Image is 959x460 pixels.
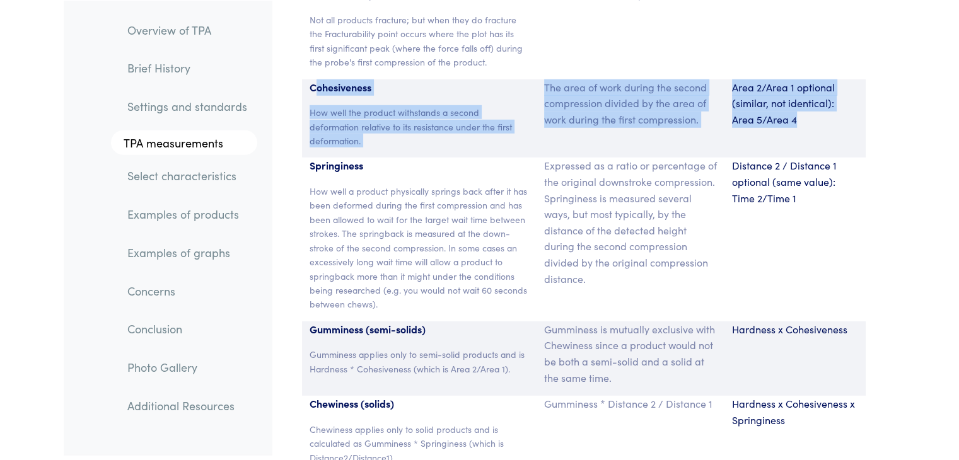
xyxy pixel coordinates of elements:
a: Additional Resources [117,391,257,420]
a: Examples of products [117,200,257,229]
p: Cohesiveness [310,79,530,96]
p: Springiness [310,158,530,174]
p: Distance 2 / Distance 1 optional (same value): Time 2/Time 1 [732,158,858,206]
p: Gumminess * Distance 2 / Distance 1 [544,396,717,412]
p: Hardness x Cohesiveness x Springiness [732,396,858,428]
a: Settings and standards [117,91,257,120]
p: Gumminess (semi-solids) [310,321,530,338]
a: Overview of TPA [117,15,257,44]
p: Expressed as a ratio or percentage of the original downstroke compression. Springiness is measure... [544,158,717,287]
p: Hardness x Cohesiveness [732,321,858,338]
p: How well the product withstands a second deformation relative to its resistance under the first d... [310,105,530,147]
a: Concerns [117,276,257,305]
p: Not all products fracture; but when they do fracture the Fracturability point occurs where the pl... [310,13,530,69]
a: TPA measurements [111,130,257,155]
a: Select characteristics [117,161,257,190]
p: Gumminess is mutually exclusive with Chewiness since a product would not be both a semi-solid and... [544,321,717,386]
a: Conclusion [117,314,257,343]
a: Brief History [117,54,257,83]
p: Gumminess applies only to semi-solid products and is Hardness * Cohesiveness (which is Area 2/Are... [310,347,530,376]
a: Examples of graphs [117,238,257,267]
p: The area of work during the second compression divided by the area of work during the first compr... [544,79,717,128]
p: Chewiness (solids) [310,396,530,412]
a: Photo Gallery [117,352,257,381]
p: Area 2/Area 1 optional (similar, not identical): Area 5/Area 4 [732,79,858,128]
p: How well a product physically springs back after it has been deformed during the first compressio... [310,184,530,311]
